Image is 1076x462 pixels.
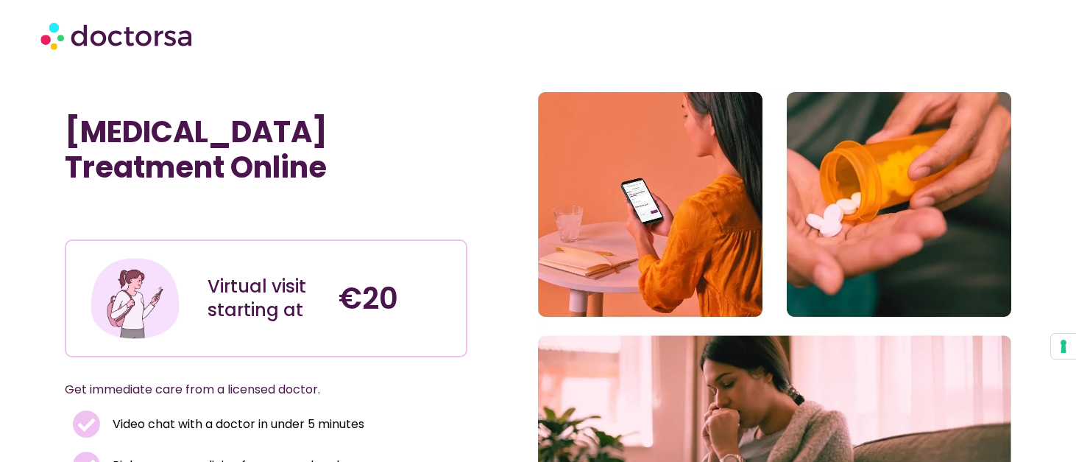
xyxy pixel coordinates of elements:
h4: €20 [339,281,455,316]
img: Illustration depicting a young woman in a casual outfit, engaged with her smartphone. She has a p... [88,252,181,345]
span: Video chat with a doctor in under 5 minutes [109,414,364,435]
button: Your consent preferences for tracking technologies [1051,334,1076,359]
h1: [MEDICAL_DATA] Treatment Online [65,114,467,185]
p: Get immediate care from a licensed doctor. [65,379,432,400]
div: Virtual visit starting at [208,275,324,322]
iframe: Customer reviews powered by Trustpilot [72,207,293,225]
